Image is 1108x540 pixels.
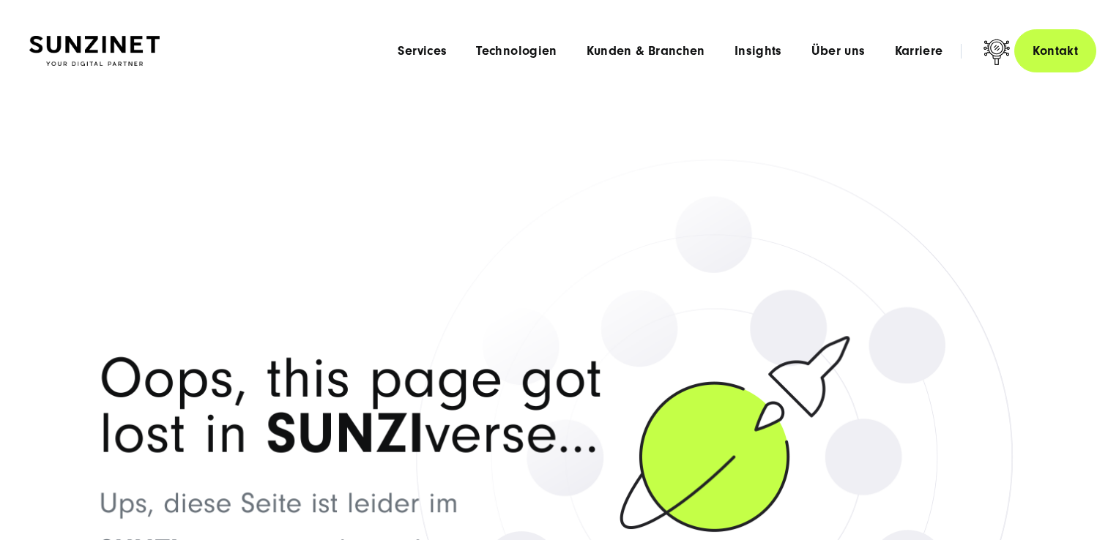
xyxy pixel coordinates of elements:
a: Insights [735,44,782,59]
a: Services [398,44,447,59]
a: Karriere [895,44,943,59]
a: Kunden & Branchen [587,44,705,59]
a: Technologien [476,44,557,59]
a: Kontakt [1014,29,1096,72]
img: SUNZINET Full Service Digital Agentur [29,36,160,67]
a: Über uns [811,44,866,59]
